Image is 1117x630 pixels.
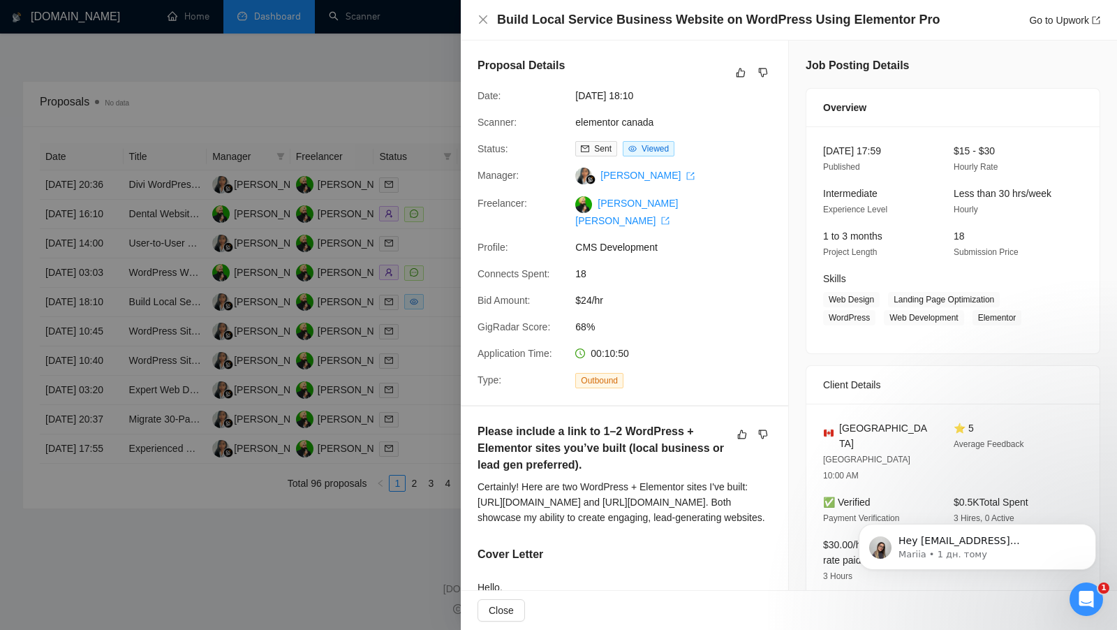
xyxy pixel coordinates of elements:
span: Submission Price [954,247,1019,257]
button: like [732,64,749,81]
div: Client Details [823,366,1083,404]
span: dislike [758,429,768,440]
span: Landing Page Optimization [888,292,1000,307]
span: [DATE] 18:10 [575,88,785,103]
h5: Job Posting Details [806,57,909,74]
span: Outbound [575,373,623,388]
span: Application Time: [478,348,552,359]
span: ✅ Verified [823,497,871,508]
span: Web Development [884,310,964,325]
h4: Build Local Service Business Website on WordPress Using Elementor Pro [497,11,940,29]
span: Bid Amount: [478,295,531,306]
span: Elementor [972,310,1022,325]
button: Close [478,14,489,26]
span: $24/hr [575,293,785,308]
span: WordPress [823,310,875,325]
span: Web Design [823,292,880,307]
span: CMS Development [575,240,785,255]
span: Sent [594,144,612,154]
button: dislike [755,64,771,81]
span: export [661,217,670,225]
span: like [736,67,746,78]
a: elementor canada [575,117,653,128]
span: Hourly Rate [954,162,998,172]
a: Go to Upworkexport [1029,15,1100,26]
span: Manager: [478,170,519,181]
span: export [686,172,695,180]
span: 3 Hours [823,571,852,581]
button: like [734,426,750,443]
span: [DATE] 17:59 [823,145,881,156]
span: [GEOGRAPHIC_DATA] 10:00 AM [823,455,910,481]
span: 18 [575,266,785,281]
h5: Cover Letter [478,546,543,563]
h5: Proposal Details [478,57,565,74]
button: dislike [755,426,771,443]
span: 68% [575,319,785,335]
span: Project Length [823,247,877,257]
a: [PERSON_NAME] [PERSON_NAME] export [575,198,678,226]
span: Overview [823,100,866,115]
span: GigRadar Score: [478,321,550,332]
span: clock-circle [575,349,585,358]
span: Viewed [642,144,669,154]
span: 18 [954,230,965,242]
iframe: Intercom notifications повідомлення [838,495,1117,592]
span: 1 [1098,583,1109,594]
span: ⭐ 5 [954,423,974,434]
span: eye [628,145,637,153]
span: 1 to 3 months [823,230,882,242]
span: $15 - $30 [954,145,995,156]
span: Status: [478,143,508,154]
span: Close [489,603,514,618]
span: Connects Spent: [478,268,550,279]
span: Average Feedback [954,439,1024,449]
span: [GEOGRAPHIC_DATA] [839,420,931,451]
span: close [478,14,489,25]
img: c1ifY6KyA7lEU_redao6X2JiIcUuwgGXiEsdZ_HPEWibI1oqcYmM1fdoo3-QTQzL3B [575,196,592,213]
span: Date: [478,90,501,101]
span: Payment Verification [823,513,899,523]
span: 00:10:50 [591,348,629,359]
span: Intermediate [823,188,878,199]
span: Profile: [478,242,508,253]
span: Skills [823,273,846,284]
h5: Please include a link to 1–2 WordPress + Elementor sites you’ve built (local business or lead gen... [478,423,727,474]
span: dislike [758,67,768,78]
span: $30.00/hr avg hourly rate paid [823,539,912,566]
div: Certainly! Here are two WordPress + Elementor sites I've built: [URL][DOMAIN_NAME] and [URL][DOMA... [478,479,771,525]
span: Published [823,162,860,172]
button: Close [478,599,525,622]
span: mail [581,145,589,153]
img: 🇨🇦 [824,428,834,438]
iframe: Intercom live chat [1070,583,1103,616]
span: Less than 30 hrs/week [954,188,1051,199]
span: Hourly [954,205,978,214]
span: Type: [478,374,501,386]
span: export [1092,16,1100,24]
img: gigradar-bm.png [586,175,596,184]
span: Freelancer: [478,198,527,209]
span: like [737,429,747,440]
a: [PERSON_NAME] export [600,170,695,181]
span: Experience Level [823,205,887,214]
span: Scanner: [478,117,517,128]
